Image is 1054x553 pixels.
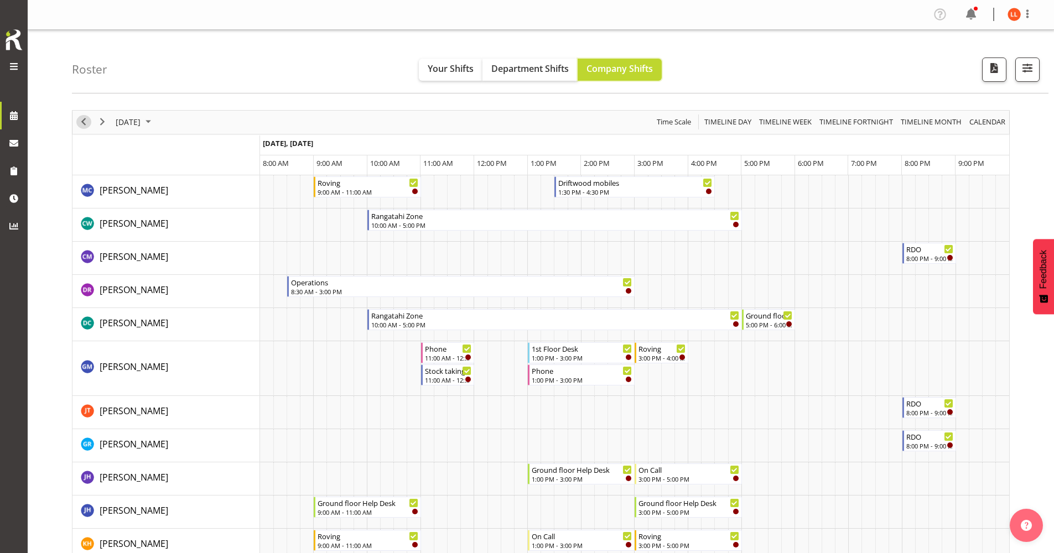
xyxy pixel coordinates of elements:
[74,111,93,134] div: previous period
[100,360,168,373] a: [PERSON_NAME]
[900,115,963,129] span: Timeline Month
[906,431,953,442] div: RDO
[371,221,739,229] div: 10:00 AM - 5:00 PM
[703,115,754,129] button: Timeline Day
[72,495,260,529] td: Jillian Hunter resource
[1021,520,1032,531] img: help-xxl-2.png
[100,438,168,450] span: [PERSON_NAME]
[638,474,739,483] div: 3:00 PM - 5:00 PM
[638,464,739,475] div: On Call
[291,287,632,296] div: 8:30 AM - 3:00 PM
[112,111,158,134] div: September 26, 2025
[655,115,693,129] button: Time Scale
[421,342,475,363] div: Gabriel McKay Smith"s event - Phone Begin From Friday, September 26, 2025 at 11:00:00 AM GMT+12:0...
[72,275,260,308] td: Debra Robinson resource
[100,538,168,550] span: [PERSON_NAME]
[482,59,578,81] button: Department Shifts
[428,62,474,75] span: Your Shifts
[370,158,400,168] span: 10:00 AM
[100,251,168,263] span: [PERSON_NAME]
[72,341,260,396] td: Gabriel McKay Smith resource
[100,250,168,263] a: [PERSON_NAME]
[638,353,686,362] div: 3:00 PM - 4:00 PM
[419,59,482,81] button: Your Shifts
[818,115,894,129] span: Timeline Fortnight
[637,158,663,168] span: 3:00 PM
[899,115,964,129] button: Timeline Month
[905,158,931,168] span: 8:00 PM
[425,375,472,384] div: 11:00 AM - 12:00 PM
[906,243,953,254] div: RDO
[532,343,632,354] div: 1st Floor Desk
[746,310,793,321] div: Ground floor Help Desk
[635,530,741,551] div: Kaela Harley"s event - Roving Begin From Friday, September 26, 2025 at 3:00:00 PM GMT+12:00 Ends ...
[531,158,557,168] span: 1:00 PM
[100,217,168,229] span: [PERSON_NAME]
[584,158,610,168] span: 2:00 PM
[798,158,824,168] span: 6:00 PM
[982,58,1006,82] button: Download a PDF of the roster for the current day
[528,364,635,385] div: Gabriel McKay Smith"s event - Phone Begin From Friday, September 26, 2025 at 1:00:00 PM GMT+12:00...
[532,474,632,483] div: 1:00 PM - 3:00 PM
[902,397,956,418] div: Glen Tomlinson"s event - RDO Begin From Friday, September 26, 2025 at 8:00:00 PM GMT+12:00 Ends A...
[421,364,475,385] div: Gabriel McKay Smith"s event - Stock taking Begin From Friday, September 26, 2025 at 11:00:00 AM G...
[818,115,895,129] button: Fortnight
[638,497,739,508] div: Ground floor Help Desk
[314,176,420,197] div: Aurora Catu"s event - Roving Begin From Friday, September 26, 2025 at 9:00:00 AM GMT+12:00 Ends A...
[746,320,793,329] div: 5:00 PM - 6:00 PM
[371,210,739,221] div: Rangatahi Zone
[100,184,168,197] a: [PERSON_NAME]
[72,208,260,242] td: Catherine Wilson resource
[744,158,770,168] span: 5:00 PM
[1008,8,1021,21] img: lynette-lockett11677.jpg
[100,437,168,451] a: [PERSON_NAME]
[532,541,632,550] div: 1:00 PM - 3:00 PM
[558,177,712,188] div: Driftwood mobiles
[115,115,142,129] span: [DATE]
[638,530,739,541] div: Roving
[100,504,168,517] span: [PERSON_NAME]
[72,396,260,429] td: Glen Tomlinson resource
[72,429,260,462] td: Grace Roscoe-Squires resource
[757,115,814,129] button: Timeline Week
[906,441,953,450] div: 8:00 PM - 9:00 PM
[906,408,953,417] div: 8:00 PM - 9:00 PM
[100,361,168,373] span: [PERSON_NAME]
[72,462,260,495] td: Jill Harpur resource
[100,504,168,517] a: [PERSON_NAME]
[371,310,739,321] div: Rangatahi Zone
[635,497,741,518] div: Jillian Hunter"s event - Ground floor Help Desk Begin From Friday, September 26, 2025 at 3:00:00 ...
[968,115,1006,129] span: calendar
[638,541,739,550] div: 3:00 PM - 5:00 PM
[578,59,662,81] button: Company Shifts
[532,464,632,475] div: Ground floor Help Desk
[1033,239,1054,314] button: Feedback - Show survey
[100,284,168,296] span: [PERSON_NAME]
[425,353,472,362] div: 11:00 AM - 12:00 PM
[902,430,956,451] div: Grace Roscoe-Squires"s event - RDO Begin From Friday, September 26, 2025 at 8:00:00 PM GMT+12:00 ...
[100,184,168,196] span: [PERSON_NAME]
[318,541,418,550] div: 9:00 AM - 11:00 AM
[93,111,112,134] div: next period
[958,158,984,168] span: 9:00 PM
[477,158,507,168] span: 12:00 PM
[906,254,953,263] div: 8:00 PM - 9:00 PM
[318,497,418,508] div: Ground floor Help Desk
[318,508,418,517] div: 9:00 AM - 11:00 AM
[742,309,796,330] div: Donald Cunningham"s event - Ground floor Help Desk Begin From Friday, September 26, 2025 at 5:00:...
[318,530,418,541] div: Roving
[263,158,289,168] span: 8:00 AM
[316,158,342,168] span: 9:00 AM
[656,115,692,129] span: Time Scale
[1015,58,1040,82] button: Filter Shifts
[902,243,956,264] div: Chamique Mamolo"s event - RDO Begin From Friday, September 26, 2025 at 8:00:00 PM GMT+12:00 Ends ...
[100,471,168,484] a: [PERSON_NAME]
[367,210,742,231] div: Catherine Wilson"s event - Rangatahi Zone Begin From Friday, September 26, 2025 at 10:00:00 AM GM...
[318,177,418,188] div: Roving
[287,276,635,297] div: Debra Robinson"s event - Operations Begin From Friday, September 26, 2025 at 8:30:00 AM GMT+12:00...
[100,537,168,550] a: [PERSON_NAME]
[423,158,453,168] span: 11:00 AM
[635,463,741,484] div: Jill Harpur"s event - On Call Begin From Friday, September 26, 2025 at 3:00:00 PM GMT+12:00 Ends ...
[758,115,813,129] span: Timeline Week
